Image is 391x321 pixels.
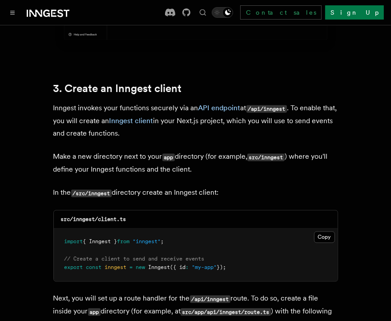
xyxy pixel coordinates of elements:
span: const [86,264,102,270]
span: inngest [105,264,127,270]
span: }); [217,264,226,270]
span: : [186,264,189,270]
span: // Create a client to send and receive events [64,256,205,262]
span: Inngest [149,264,170,270]
span: = [130,264,133,270]
span: { Inngest } [83,238,117,245]
button: Toggle dark mode [212,7,233,18]
button: Toggle navigation [7,7,18,18]
a: 3. Create an Inngest client [53,82,182,95]
span: "inngest" [133,238,161,245]
span: export [64,264,83,270]
span: ({ id [170,264,186,270]
span: ; [161,238,164,245]
code: /src/inngest [71,189,112,197]
p: Inngest invokes your functions securely via an at . To enable that, you will create an in your Ne... [53,102,338,140]
span: from [117,238,130,245]
code: src/inngest [247,153,285,161]
a: Sign Up [325,5,384,20]
code: app [162,153,175,161]
code: /api/inngest [246,105,287,112]
button: Find something... [198,7,208,18]
code: src/app/api/inngest/route.ts [181,308,271,316]
p: Make a new directory next to your directory (for example, ) where you'll define your Inngest func... [53,150,338,176]
span: "my-app" [192,264,217,270]
a: API endpoint [198,104,241,112]
a: Contact sales [240,5,322,20]
span: import [64,238,83,245]
code: app [88,308,101,316]
code: src/inngest/client.ts [61,216,126,222]
span: new [136,264,145,270]
button: Copy [314,231,335,243]
code: /api/inngest [190,295,230,303]
p: In the directory create an Inngest client: [53,186,338,199]
a: Inngest client [109,116,153,125]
